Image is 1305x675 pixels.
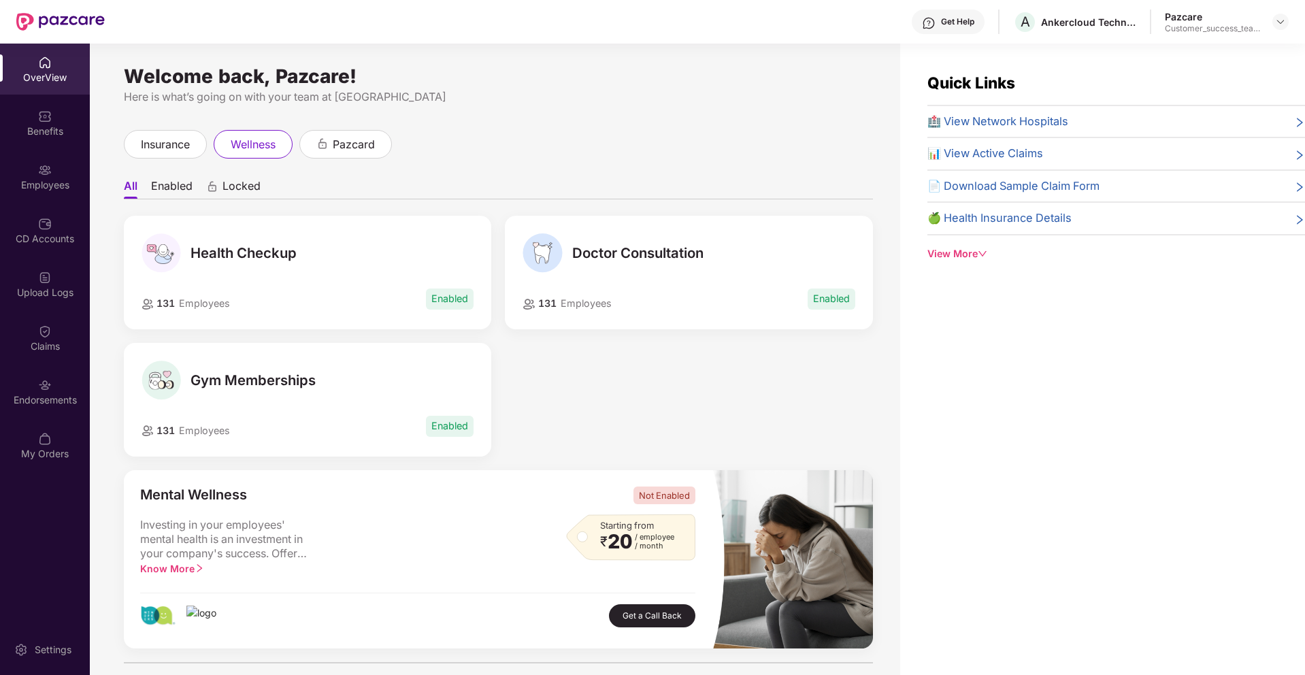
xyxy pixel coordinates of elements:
img: svg+xml;base64,PHN2ZyBpZD0iRW5kb3JzZW1lbnRzIiB4bWxucz0iaHR0cDovL3d3dy53My5vcmcvMjAwMC9zdmciIHdpZH... [38,378,52,392]
span: right [195,563,204,573]
div: Welcome back, Pazcare! [124,71,873,82]
span: 131 [154,425,175,436]
span: Quick Links [927,73,1015,92]
span: right [1294,180,1305,195]
img: New Pazcare Logo [16,13,105,31]
div: animation [206,180,218,193]
div: Here is what’s going on with your team at [GEOGRAPHIC_DATA] [124,88,873,105]
img: employeeIcon [142,299,154,310]
span: Enabled [426,289,474,309]
span: / employee [635,533,674,542]
span: Enabled [808,289,855,309]
span: Doctor Consultation [572,245,704,261]
img: svg+xml;base64,PHN2ZyBpZD0iRW1wbG95ZWVzIiB4bWxucz0iaHR0cDovL3d3dy53My5vcmcvMjAwMC9zdmciIHdpZHRoPS... [38,163,52,177]
div: Ankercloud Technologies Private Limited [1041,16,1136,29]
img: masked_image [712,470,872,648]
img: svg+xml;base64,PHN2ZyBpZD0iQ0RfQWNjb3VudHMiIGRhdGEtbmFtZT0iQ0QgQWNjb3VudHMiIHhtbG5zPSJodHRwOi8vd3... [38,217,52,231]
span: Not Enabled [633,487,695,504]
span: right [1294,116,1305,131]
span: Mental Wellness [140,487,247,504]
div: View More [927,246,1305,261]
span: insurance [141,136,190,153]
li: Enabled [151,179,193,199]
img: Doctor Consultation [523,233,562,273]
span: Employees [179,297,230,309]
span: Locked [222,179,261,199]
img: employeeIcon [142,425,154,436]
img: svg+xml;base64,PHN2ZyBpZD0iSGVscC0zMngzMiIgeG1sbnM9Imh0dHA6Ly93d3cudzMub3JnLzIwMDAvc3ZnIiB3aWR0aD... [922,16,936,30]
div: Get Help [941,16,974,27]
span: ₹ [600,536,608,547]
span: right [1294,212,1305,227]
span: Starting from [600,520,654,531]
div: animation [316,137,329,150]
span: Employees [561,297,612,309]
span: / month [635,542,674,550]
img: svg+xml;base64,PHN2ZyBpZD0iVXBsb2FkX0xvZ3MiIGRhdGEtbmFtZT0iVXBsb2FkIExvZ3MiIHhtbG5zPSJodHRwOi8vd3... [38,271,52,284]
img: svg+xml;base64,PHN2ZyBpZD0iRHJvcGRvd24tMzJ4MzIiIHhtbG5zPSJodHRwOi8vd3d3LnczLm9yZy8yMDAwL3N2ZyIgd2... [1275,16,1286,27]
img: svg+xml;base64,PHN2ZyBpZD0iTXlfT3JkZXJzIiBkYXRhLW5hbWU9Ik15IE9yZGVycyIgeG1sbnM9Imh0dHA6Ly93d3cudz... [38,432,52,446]
span: Enabled [426,416,474,436]
span: Employees [179,425,230,436]
span: 🍏 Health Insurance Details [927,210,1072,227]
span: 131 [154,297,175,309]
span: 📄 Download Sample Claim Form [927,178,1100,195]
span: pazcard [333,136,375,153]
img: svg+xml;base64,PHN2ZyBpZD0iSG9tZSIgeG1sbnM9Imh0dHA6Ly93d3cudzMub3JnLzIwMDAvc3ZnIiB3aWR0aD0iMjAiIG... [38,56,52,69]
img: logo [186,606,216,626]
img: svg+xml;base64,PHN2ZyBpZD0iQmVuZWZpdHMiIHhtbG5zPSJodHRwOi8vd3d3LnczLm9yZy8yMDAwL3N2ZyIgd2lkdGg9Ij... [38,110,52,123]
span: A [1021,14,1030,30]
span: down [978,249,987,259]
li: All [124,179,137,199]
span: 🏥 View Network Hospitals [927,113,1068,131]
img: svg+xml;base64,PHN2ZyBpZD0iQ2xhaW0iIHhtbG5zPSJodHRwOi8vd3d3LnczLm9yZy8yMDAwL3N2ZyIgd2lkdGg9IjIwIi... [38,325,52,338]
img: svg+xml;base64,PHN2ZyBpZD0iU2V0dGluZy0yMHgyMCIgeG1sbnM9Imh0dHA6Ly93d3cudzMub3JnLzIwMDAvc3ZnIiB3aW... [14,643,28,657]
span: Gym Memberships [191,372,316,389]
span: Investing in your employees' mental health is an investment in your company's success. Offer Ment... [140,518,317,561]
div: Customer_success_team_lead [1165,23,1260,34]
img: employeeIcon [523,299,535,310]
span: 📊 View Active Claims [927,145,1043,163]
span: wellness [231,136,276,153]
div: Pazcare [1165,10,1260,23]
img: logo [140,606,176,626]
span: 20 [608,533,632,550]
span: 131 [535,297,557,309]
span: Know More [140,563,204,574]
div: Settings [31,643,76,657]
button: Get a Call Back [609,604,695,628]
span: Health Checkup [191,245,297,261]
img: Gym Memberships [142,361,181,400]
span: right [1294,148,1305,163]
img: Health Checkup [142,233,181,273]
